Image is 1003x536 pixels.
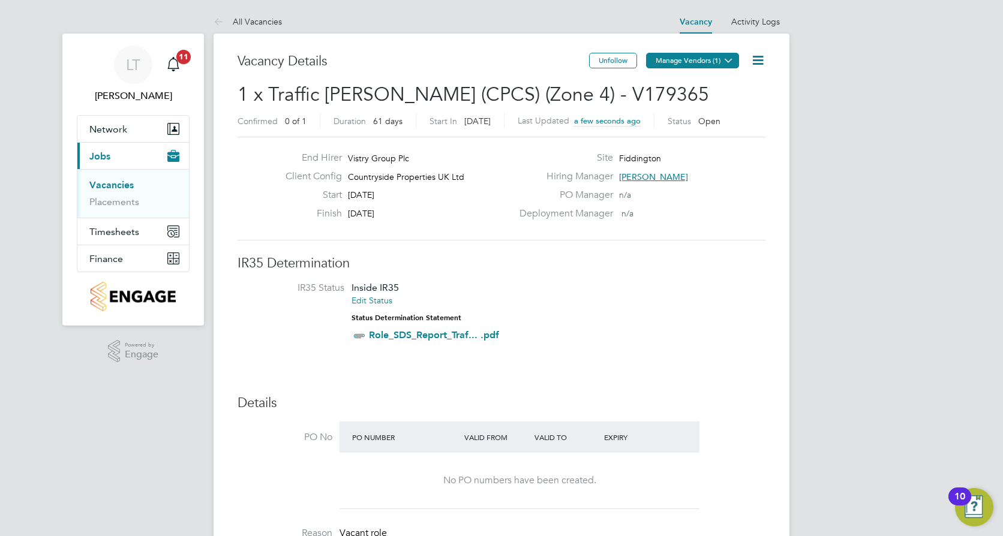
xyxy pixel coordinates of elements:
[430,116,457,127] label: Start In
[680,17,712,27] a: Vacancy
[238,395,765,412] h3: Details
[276,189,342,201] label: Start
[512,189,613,201] label: PO Manager
[77,143,189,169] button: Jobs
[348,208,374,219] span: [DATE]
[125,340,158,350] span: Powered by
[161,46,185,84] a: 11
[334,116,366,127] label: Duration
[619,189,631,200] span: n/a
[77,116,189,142] button: Network
[214,16,282,27] a: All Vacancies
[589,53,637,68] button: Unfollow
[512,207,613,220] label: Deployment Manager
[955,488,993,526] button: Open Resource Center, 10 new notifications
[77,245,189,272] button: Finance
[285,116,307,127] span: 0 of 1
[126,57,140,73] span: LT
[348,153,409,164] span: Vistry Group Plc
[276,170,342,183] label: Client Config
[77,282,190,311] a: Go to home page
[531,426,602,448] div: Valid To
[89,124,127,135] span: Network
[574,116,641,126] span: a few seconds ago
[276,152,342,164] label: End Hirer
[461,426,531,448] div: Valid From
[348,189,374,200] span: [DATE]
[89,196,139,207] a: Placements
[89,226,139,237] span: Timesheets
[77,218,189,245] button: Timesheets
[238,116,278,127] label: Confirmed
[698,116,720,127] span: Open
[369,329,499,341] a: Role_SDS_Report_Traf... .pdf
[352,474,687,487] div: No PO numbers have been created.
[108,340,159,363] a: Powered byEngage
[518,115,569,126] label: Last Updated
[464,116,491,127] span: [DATE]
[601,426,671,448] div: Expiry
[954,496,965,512] div: 10
[250,282,344,294] label: IR35 Status
[512,170,613,183] label: Hiring Manager
[89,253,123,264] span: Finance
[238,431,332,444] label: PO No
[89,150,110,162] span: Jobs
[512,152,613,164] label: Site
[373,116,403,127] span: 61 days
[77,169,189,218] div: Jobs
[77,89,190,103] span: Lauren Tracey
[77,46,190,103] a: LT[PERSON_NAME]
[352,314,461,322] strong: Status Determination Statement
[238,255,765,272] h3: IR35 Determination
[619,153,661,164] span: Fiddington
[621,208,633,219] span: n/a
[619,171,688,182] span: [PERSON_NAME]
[668,116,691,127] label: Status
[731,16,780,27] a: Activity Logs
[352,282,399,293] span: Inside IR35
[91,282,175,311] img: countryside-properties-logo-retina.png
[238,83,709,106] span: 1 x Traffic [PERSON_NAME] (CPCS) (Zone 4) - V179365
[62,34,204,326] nav: Main navigation
[276,207,342,220] label: Finish
[646,53,739,68] button: Manage Vendors (1)
[125,350,158,360] span: Engage
[89,179,134,191] a: Vacancies
[176,50,191,64] span: 11
[238,53,589,70] h3: Vacancy Details
[348,171,464,182] span: Countryside Properties UK Ltd
[349,426,461,448] div: PO Number
[352,295,392,306] a: Edit Status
